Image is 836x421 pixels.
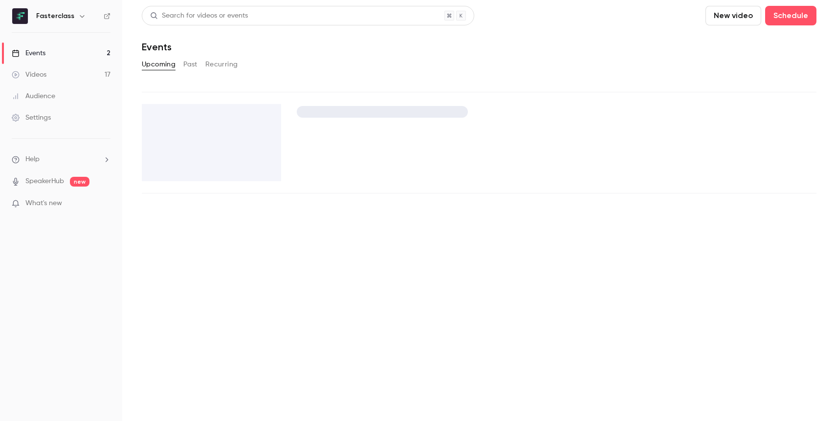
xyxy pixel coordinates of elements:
[142,41,172,53] h1: Events
[150,11,248,21] div: Search for videos or events
[25,198,62,209] span: What's new
[12,8,28,24] img: Fasterclass
[70,177,89,187] span: new
[12,91,55,101] div: Audience
[25,176,64,187] a: SpeakerHub
[765,6,816,25] button: Schedule
[142,57,176,72] button: Upcoming
[705,6,761,25] button: New video
[12,48,45,58] div: Events
[12,70,46,80] div: Videos
[205,57,238,72] button: Recurring
[25,154,40,165] span: Help
[12,113,51,123] div: Settings
[12,154,110,165] li: help-dropdown-opener
[183,57,198,72] button: Past
[36,11,74,21] h6: Fasterclass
